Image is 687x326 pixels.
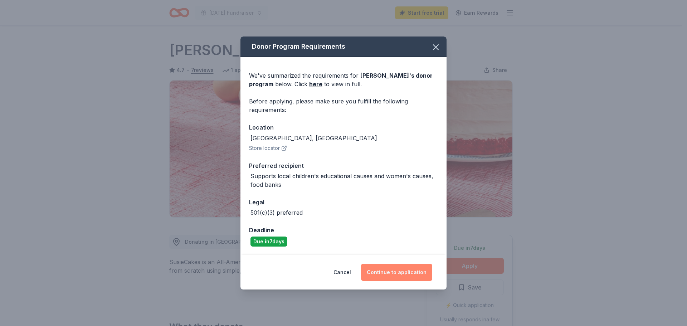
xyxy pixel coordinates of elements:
[250,237,287,247] div: Due in 7 days
[333,264,351,281] button: Cancel
[249,144,287,152] button: Store locator
[250,134,377,142] div: [GEOGRAPHIC_DATA], [GEOGRAPHIC_DATA]
[250,208,303,217] div: 501(c)(3) preferred
[249,71,438,88] div: We've summarized the requirements for below. Click to view in full.
[240,37,447,57] div: Donor Program Requirements
[249,161,438,170] div: Preferred recipient
[249,198,438,207] div: Legal
[250,172,438,189] div: Supports local children's educational causes and women's causes, food banks
[361,264,432,281] button: Continue to application
[309,80,322,88] a: here
[249,225,438,235] div: Deadline
[249,97,438,114] div: Before applying, please make sure you fulfill the following requirements:
[249,123,438,132] div: Location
